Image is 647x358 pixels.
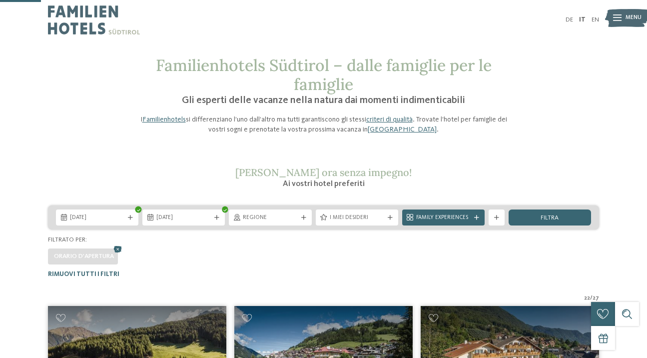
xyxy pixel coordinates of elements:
[54,253,114,259] span: Orario d'apertura
[541,215,559,221] span: filtra
[142,116,186,123] a: Familienhotels
[584,294,590,302] span: 22
[566,16,573,23] a: DE
[156,55,492,94] span: Familienhotels Südtirol – dalle famiglie per le famiglie
[70,214,124,222] span: [DATE]
[593,294,599,302] span: 27
[416,214,471,222] span: Family Experiences
[235,166,412,178] span: [PERSON_NAME] ora senza impegno!
[579,16,586,23] a: IT
[590,294,593,302] span: /
[243,214,297,222] span: Regione
[156,214,211,222] span: [DATE]
[592,16,599,23] a: EN
[182,95,465,105] span: Gli esperti delle vacanze nella natura dai momenti indimenticabili
[366,116,413,123] a: criteri di qualità
[283,180,365,188] span: Ai vostri hotel preferiti
[48,236,87,243] span: Filtrato per:
[626,14,642,22] span: Menu
[330,214,384,222] span: I miei desideri
[134,114,514,134] p: I si differenziano l’uno dall’altro ma tutti garantiscono gli stessi . Trovate l’hotel per famigl...
[368,126,437,133] a: [GEOGRAPHIC_DATA]
[48,271,119,277] span: Rimuovi tutti i filtri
